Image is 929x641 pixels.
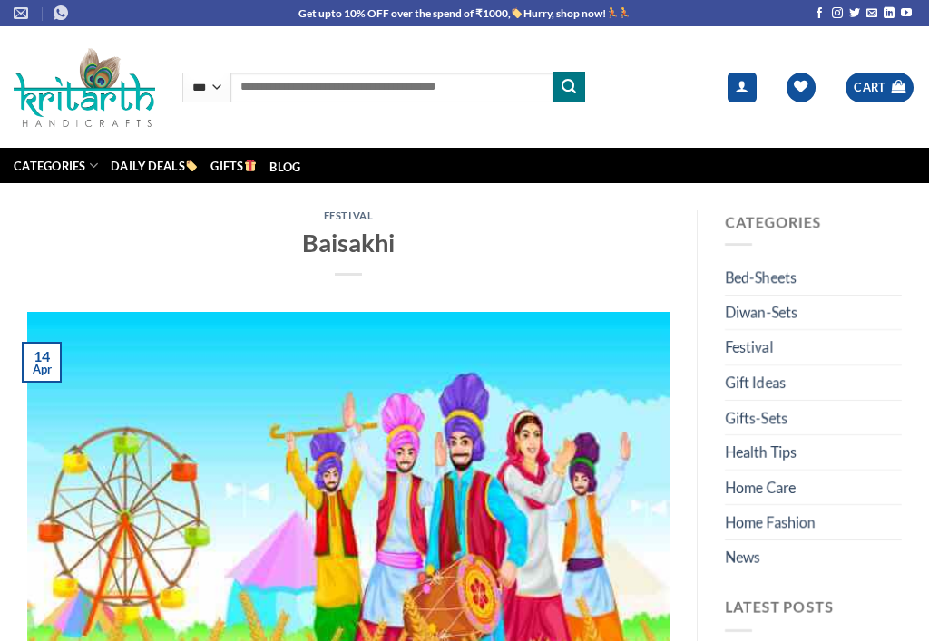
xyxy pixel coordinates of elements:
[49,227,648,258] h1: Baisakhi
[725,599,834,617] span: Latest Posts
[14,47,155,128] img: Kritarth Handicrafts
[725,471,796,505] a: Home Care
[725,401,787,435] a: Gifts-Sets
[866,7,877,20] a: Send us an email
[728,73,757,102] a: Login
[245,160,257,171] img: 🎁
[725,213,821,230] span: Categories
[787,73,816,102] a: Wishlist
[854,78,886,96] span: Cart
[725,435,797,470] a: Health Tips
[269,156,300,178] a: Blog
[186,160,198,171] img: 🏷️
[210,151,257,180] a: Gifts
[111,151,198,180] a: Daily Deals
[512,7,523,18] img: 🏷️
[725,261,797,296] a: Bed-Sheets
[849,7,860,20] a: Follow on Twitter
[846,73,914,102] a: View cart
[901,7,912,20] a: Follow on YouTube
[607,7,618,18] img: 🏃
[725,331,773,365] a: Festival
[832,7,843,20] a: Follow on Instagram
[725,506,816,540] a: Home Fashion
[298,6,606,20] b: Get upto 10% OFF over the spend of ₹1000, Hurry, shop now!
[725,540,760,575] a: News
[725,296,797,330] a: Diwan-Sets
[553,72,584,102] button: Submit
[14,148,98,183] a: Categories
[814,7,825,20] a: Follow on Facebook
[725,365,786,400] a: Gift Ideas
[324,209,373,221] a: Festival
[619,7,630,18] img: 🏃
[884,7,895,20] a: Follow on LinkedIn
